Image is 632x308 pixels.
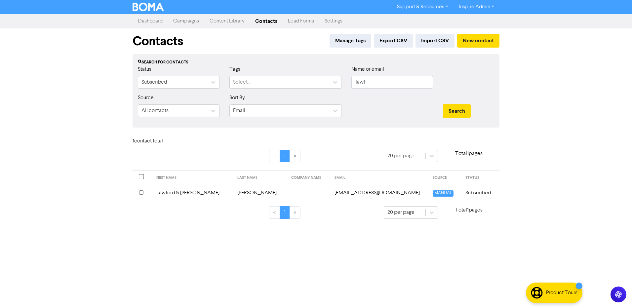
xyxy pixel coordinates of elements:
[438,150,499,158] p: Total 1 pages
[415,34,454,48] button: Import CSV
[429,171,461,185] th: SOURCE
[152,171,233,185] th: FIRST NAME
[374,34,413,48] button: Export CSV
[133,15,168,28] a: Dashboard
[168,15,204,28] a: Campaigns
[138,59,494,65] div: Search for contacts
[330,34,371,48] button: Manage Tags
[229,94,245,102] label: Sort By
[331,171,428,185] th: EMAIL
[433,190,454,197] span: MANUAL
[461,185,499,201] td: Subscribed
[152,185,233,201] td: Lawford & [PERSON_NAME]
[283,15,319,28] a: Lead Forms
[229,65,240,73] label: Tags
[233,171,287,185] th: LAST NAME
[138,65,151,73] label: Status
[233,78,251,86] div: Select...
[233,107,245,115] div: Email
[331,185,428,201] td: lawforde72@gmail.com
[319,15,348,28] a: Settings
[457,34,499,48] button: New contact
[233,185,287,201] td: [PERSON_NAME]
[438,206,499,214] p: Total 1 pages
[454,2,499,12] a: Inspire Admin
[392,2,454,12] a: Support & Resources
[133,34,183,49] h1: Contacts
[387,152,415,160] div: 20 per page
[461,171,499,185] th: STATUS
[133,138,185,144] h6: 1 contact total
[287,171,331,185] th: COMPANY NAME
[387,209,415,216] div: 20 per page
[250,15,283,28] a: Contacts
[204,15,250,28] a: Content Library
[138,94,154,102] label: Source
[133,3,164,11] img: BOMA Logo
[141,107,169,115] div: All contacts
[280,150,290,162] a: Page 1 is your current page
[443,104,471,118] button: Search
[351,65,384,73] label: Name or email
[280,206,290,219] a: Page 1 is your current page
[141,78,167,86] div: Subscribed
[599,276,632,308] iframe: Chat Widget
